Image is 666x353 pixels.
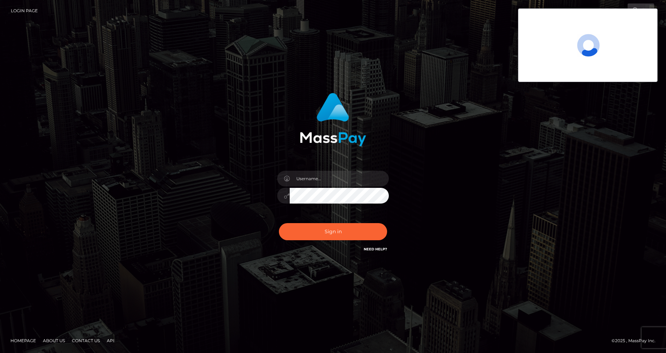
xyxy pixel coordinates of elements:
a: Login Page [11,3,38,18]
span: Loading [577,34,600,57]
input: Username... [290,171,389,186]
a: Login [628,3,654,18]
img: MassPay Login [300,93,366,146]
a: API [104,335,117,346]
a: Homepage [8,335,39,346]
div: © 2025 , MassPay Inc. [612,337,661,345]
a: Need Help? [364,247,387,251]
a: Contact Us [69,335,103,346]
button: Sign in [279,223,387,240]
a: About Us [40,335,68,346]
